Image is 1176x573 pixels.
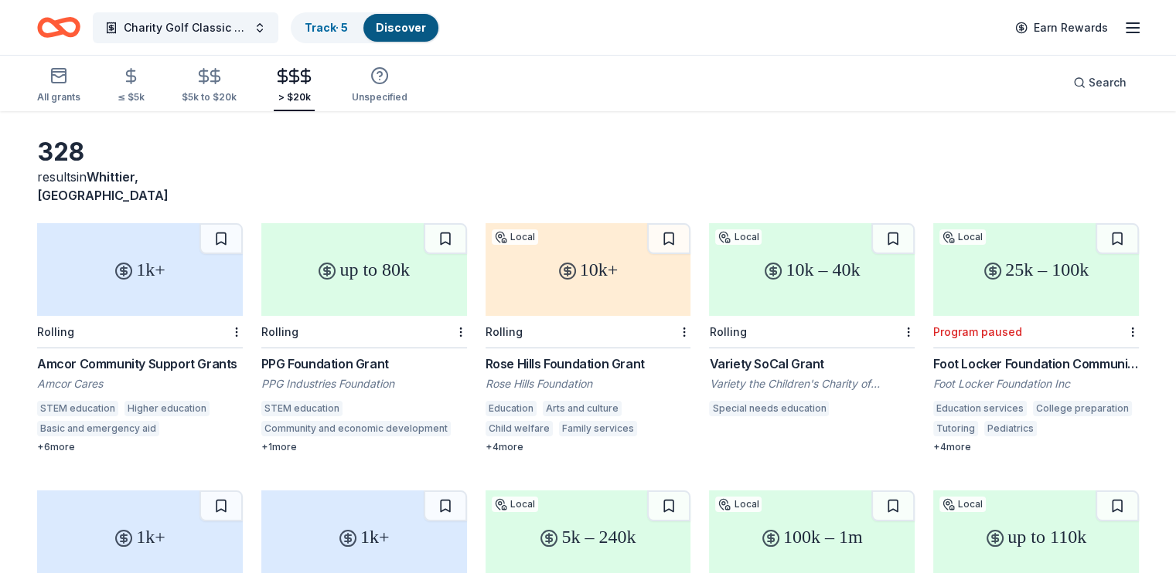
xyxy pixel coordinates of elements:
[715,497,762,512] div: Local
[939,497,986,512] div: Local
[261,325,298,338] div: Rolling
[124,19,247,37] span: Charity Golf Classic 2024
[709,325,746,338] div: Rolling
[486,223,691,453] a: 10k+LocalRollingRose Hills Foundation GrantRose Hills FoundationEducationArts and cultureChild we...
[261,421,451,436] div: Community and economic development
[709,376,915,392] div: Variety the Children's Charity of [GEOGRAPHIC_DATA][US_STATE]
[261,354,467,373] div: PPG Foundation Grant
[933,401,1027,416] div: Education services
[486,223,691,316] div: 10k+
[543,401,622,416] div: Arts and culture
[486,376,691,392] div: Rose Hills Foundation
[37,137,243,168] div: 328
[37,441,243,453] div: + 6 more
[37,91,80,103] div: All grants
[709,223,915,316] div: 10k – 40k
[1006,14,1117,42] a: Earn Rewards
[118,91,145,103] div: ≤ $5k
[1061,67,1139,98] button: Search
[559,421,637,436] div: Family services
[37,376,243,392] div: Amcor Cares
[37,9,80,46] a: Home
[37,168,243,205] div: results
[492,497,538,512] div: Local
[182,61,237,111] button: $5k to $20k
[933,223,1139,453] a: 25k – 100kLocalProgram pausedFoot Locker Foundation Community Empowerment ProgramFoot Locker Foun...
[124,401,210,416] div: Higher education
[933,223,1139,316] div: 25k – 100k
[261,223,467,453] a: up to 80kRollingPPG Foundation GrantPPG Industries FoundationSTEM educationCommunity and economic...
[376,21,426,34] a: Discover
[37,223,243,453] a: 1k+RollingAmcor Community Support GrantsAmcor CaresSTEM educationHigher educationBasic and emerge...
[37,60,80,111] button: All grants
[709,223,915,421] a: 10k – 40kLocalRollingVariety SoCal GrantVariety the Children's Charity of [GEOGRAPHIC_DATA][US_ST...
[1089,73,1127,92] span: Search
[486,325,523,338] div: Rolling
[261,223,467,316] div: up to 80k
[1033,401,1132,416] div: College preparation
[37,169,169,203] span: Whittier, [GEOGRAPHIC_DATA]
[486,421,553,436] div: Child welfare
[933,325,1022,338] div: Program paused
[933,441,1139,453] div: + 4 more
[492,229,538,245] div: Local
[37,354,243,373] div: Amcor Community Support Grants
[274,91,315,103] div: > $20k
[37,169,169,203] span: in
[933,354,1139,373] div: Foot Locker Foundation Community Empowerment Program
[984,421,1037,436] div: Pediatrics
[37,223,243,316] div: 1k+
[261,401,343,416] div: STEM education
[352,91,407,103] div: Unspecified
[118,61,145,111] button: ≤ $5k
[715,229,762,245] div: Local
[352,60,407,111] button: Unspecified
[486,354,691,373] div: Rose Hills Foundation Grant
[486,441,691,453] div: + 4 more
[37,421,159,436] div: Basic and emergency aid
[933,376,1139,392] div: Foot Locker Foundation Inc
[37,401,118,416] div: STEM education
[182,91,237,103] div: $5k to $20k
[709,401,829,416] div: Special needs education
[93,12,278,43] button: Charity Golf Classic 2024
[486,401,537,416] div: Education
[291,12,440,43] button: Track· 5Discover
[939,229,986,245] div: Local
[261,376,467,392] div: PPG Industries Foundation
[274,61,315,111] button: > $20k
[709,354,915,373] div: Variety SoCal Grant
[261,441,467,453] div: + 1 more
[37,325,74,338] div: Rolling
[933,421,978,436] div: Tutoring
[305,21,348,34] a: Track· 5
